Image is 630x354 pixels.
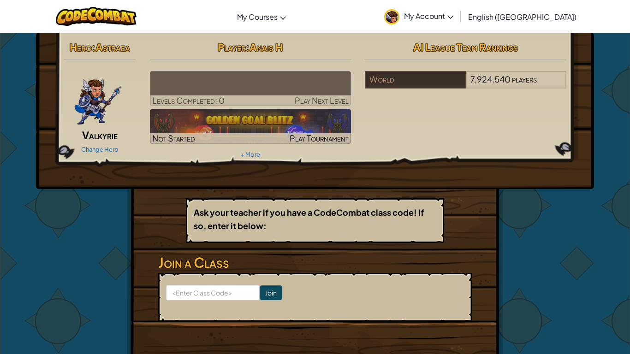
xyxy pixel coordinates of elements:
[413,41,518,53] span: AI League Team Rankings
[468,12,577,22] span: English ([GEOGRAPHIC_DATA])
[194,207,424,231] b: Ask your teacher if you have a CodeCombat class code! If so, enter it below:
[404,11,453,21] span: My Account
[152,95,225,106] span: Levels Completed: 0
[152,133,195,143] span: Not Started
[365,80,566,90] a: World7,924,540players
[290,133,349,143] span: Play Tournament
[82,129,118,142] span: Valkyrie
[295,95,349,106] span: Play Next Level
[218,41,246,53] span: Player
[512,74,537,84] span: players
[237,12,278,22] span: My Courses
[166,285,260,301] input: <Enter Class Code>
[241,151,260,158] a: + More
[246,41,250,53] span: :
[470,74,511,84] span: 7,924,540
[365,71,465,88] div: World
[150,109,351,144] img: Golden Goal
[74,71,122,126] img: ValkyriePose.png
[380,2,458,31] a: My Account
[260,285,282,300] input: Join
[150,71,351,106] a: Play Next Level
[56,7,137,26] img: CodeCombat logo
[150,109,351,144] a: Not StartedPlay Tournament
[92,41,95,53] span: :
[384,9,399,24] img: avatar
[232,4,291,29] a: My Courses
[95,41,130,53] span: Astraea
[70,41,92,53] span: Hero
[250,41,283,53] span: Anais H
[464,4,581,29] a: English ([GEOGRAPHIC_DATA])
[81,146,119,153] a: Change Hero
[158,252,472,273] h3: Join a Class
